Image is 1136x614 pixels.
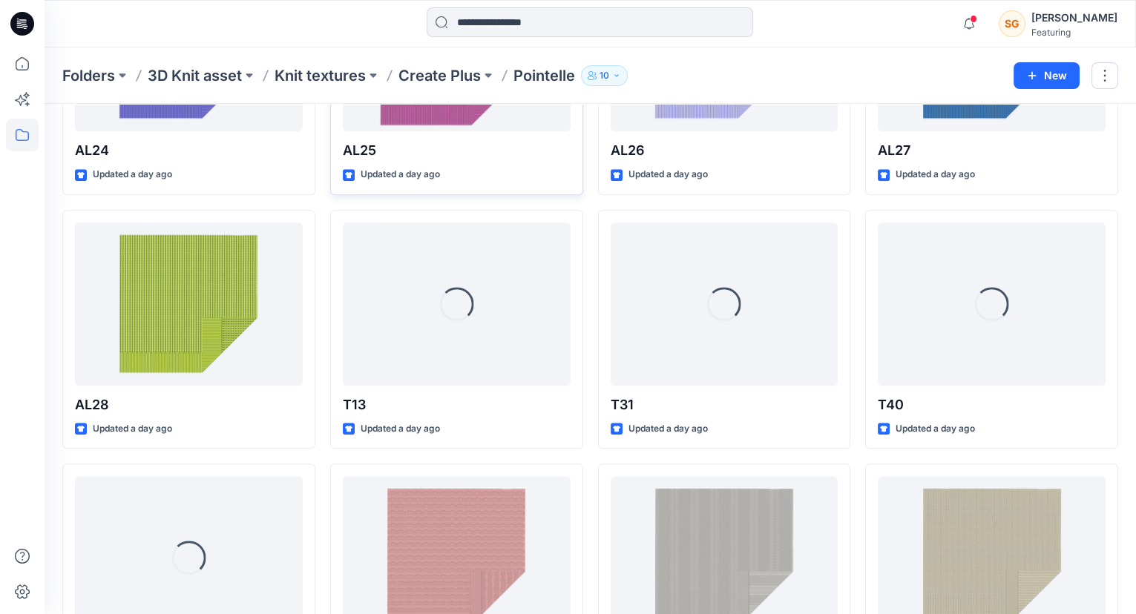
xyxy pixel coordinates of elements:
[999,10,1025,37] div: SG
[398,65,481,86] a: Create Plus
[628,421,708,437] p: Updated a day ago
[275,65,366,86] a: Knit textures
[62,65,115,86] a: Folders
[343,140,571,161] p: AL25
[611,395,838,415] p: T31
[93,421,172,437] p: Updated a day ago
[75,395,303,415] p: AL28
[343,395,571,415] p: T13
[361,167,440,182] p: Updated a day ago
[513,65,575,86] p: Pointelle
[611,140,838,161] p: AL26
[1014,62,1080,89] button: New
[75,140,303,161] p: AL24
[896,421,975,437] p: Updated a day ago
[896,167,975,182] p: Updated a day ago
[361,421,440,437] p: Updated a day ago
[581,65,628,86] button: 10
[1031,9,1117,27] div: [PERSON_NAME]
[878,140,1106,161] p: AL27
[148,65,242,86] a: 3D Knit asset
[93,167,172,182] p: Updated a day ago
[878,395,1106,415] p: T40
[1031,27,1117,38] div: Featuring
[600,67,609,84] p: 10
[75,222,303,386] a: AL28
[628,167,708,182] p: Updated a day ago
